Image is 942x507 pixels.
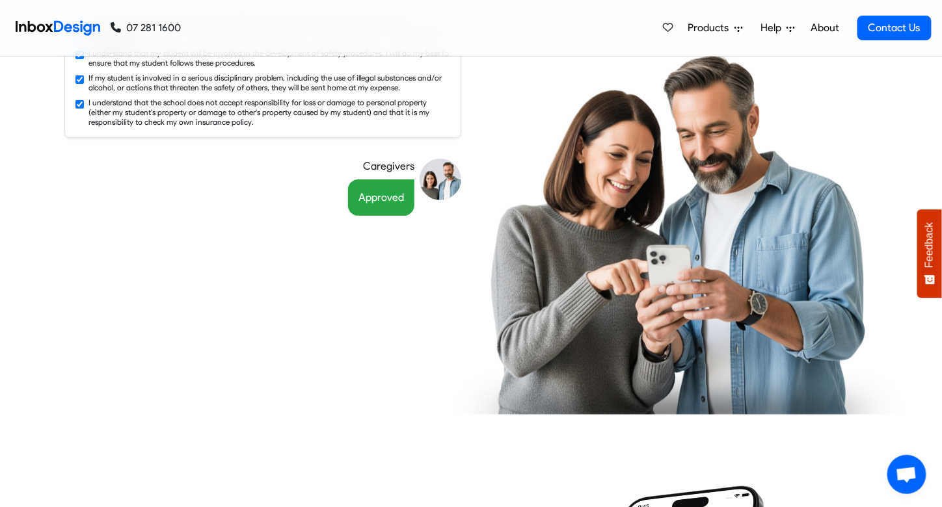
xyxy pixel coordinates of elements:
[887,455,926,494] a: Open chat
[88,97,450,127] label: I understand that the school does not accept responsibility for loss or damage to personal proper...
[683,15,748,41] a: Products
[760,20,787,36] span: Help
[917,209,942,298] button: Feedback - Show survey
[755,15,800,41] a: Help
[857,16,932,40] a: Contact Us
[363,159,414,174] div: Caregivers
[88,73,450,92] label: If my student is involved in a serious disciplinary problem, including the use of illegal substan...
[456,54,902,414] img: parents_using_phone.png
[111,20,181,36] a: 07 281 1600
[924,222,935,268] span: Feedback
[688,20,734,36] span: Products
[807,15,843,41] a: About
[348,179,414,216] div: Approved
[420,159,461,200] img: cargiver_avatar.png
[88,48,450,68] label: I understand that my student will be involved in the development of safety procedures. I will do ...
